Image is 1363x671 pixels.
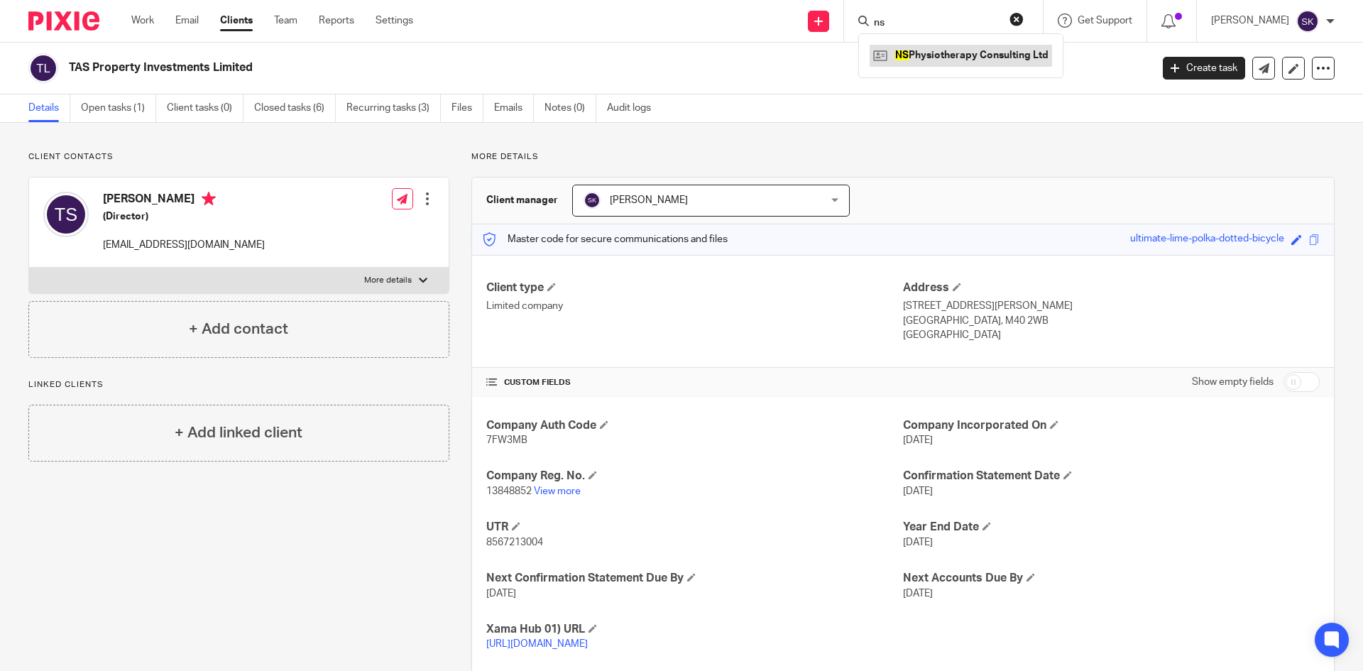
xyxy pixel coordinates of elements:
[1163,57,1245,80] a: Create task
[1130,231,1284,248] div: ultimate-lime-polka-dotted-bicycle
[1211,13,1289,28] p: [PERSON_NAME]
[486,418,903,433] h4: Company Auth Code
[28,94,70,122] a: Details
[903,571,1320,586] h4: Next Accounts Due By
[486,280,903,295] h4: Client type
[903,280,1320,295] h4: Address
[274,13,297,28] a: Team
[346,94,441,122] a: Recurring tasks (3)
[903,435,933,445] span: [DATE]
[903,589,933,599] span: [DATE]
[494,94,534,122] a: Emails
[43,192,89,237] img: svg%3E
[486,538,543,547] span: 8567213004
[175,13,199,28] a: Email
[483,232,728,246] p: Master code for secure communications and files
[1192,375,1274,389] label: Show empty fields
[451,94,483,122] a: Files
[872,17,1000,30] input: Search
[486,193,558,207] h3: Client manager
[610,195,688,205] span: [PERSON_NAME]
[903,314,1320,328] p: [GEOGRAPHIC_DATA], M40 2WB
[1078,16,1132,26] span: Get Support
[189,318,288,340] h4: + Add contact
[103,238,265,252] p: [EMAIL_ADDRESS][DOMAIN_NAME]
[319,13,354,28] a: Reports
[28,11,99,31] img: Pixie
[903,418,1320,433] h4: Company Incorporated On
[220,13,253,28] a: Clients
[486,299,903,313] p: Limited company
[544,94,596,122] a: Notes (0)
[486,622,903,637] h4: Xama Hub 01) URL
[131,13,154,28] a: Work
[903,538,933,547] span: [DATE]
[28,53,58,83] img: svg%3E
[167,94,243,122] a: Client tasks (0)
[254,94,336,122] a: Closed tasks (6)
[486,469,903,484] h4: Company Reg. No.
[486,486,532,496] span: 13848852
[486,571,903,586] h4: Next Confirmation Statement Due By
[584,192,601,209] img: svg%3E
[364,275,412,286] p: More details
[202,192,216,206] i: Primary
[534,486,581,496] a: View more
[376,13,413,28] a: Settings
[1009,12,1024,26] button: Clear
[486,639,588,649] a: [URL][DOMAIN_NAME]
[903,299,1320,313] p: [STREET_ADDRESS][PERSON_NAME]
[486,377,903,388] h4: CUSTOM FIELDS
[81,94,156,122] a: Open tasks (1)
[175,422,302,444] h4: + Add linked client
[28,151,449,163] p: Client contacts
[903,520,1320,535] h4: Year End Date
[471,151,1335,163] p: More details
[486,589,516,599] span: [DATE]
[1296,10,1319,33] img: svg%3E
[486,520,903,535] h4: UTR
[103,192,265,209] h4: [PERSON_NAME]
[903,328,1320,342] p: [GEOGRAPHIC_DATA]
[69,60,927,75] h2: TAS Property Investments Limited
[103,209,265,224] h5: (Director)
[486,435,527,445] span: 7FW3MB
[903,486,933,496] span: [DATE]
[903,469,1320,484] h4: Confirmation Statement Date
[28,379,449,391] p: Linked clients
[607,94,662,122] a: Audit logs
